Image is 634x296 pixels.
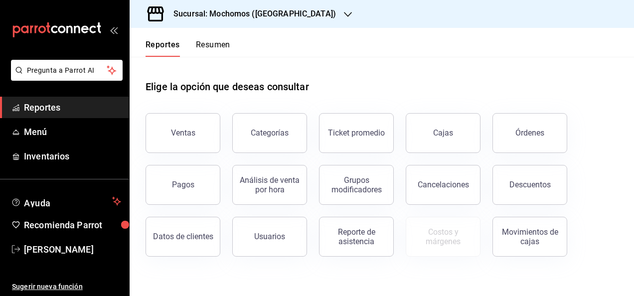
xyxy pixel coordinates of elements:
[406,165,480,205] button: Cancelaciones
[319,165,394,205] button: Grupos modificadores
[412,227,474,246] div: Costos y márgenes
[328,128,385,138] div: Ticket promedio
[24,243,121,256] span: [PERSON_NAME]
[499,227,561,246] div: Movimientos de cajas
[146,79,309,94] h1: Elige la opción que deseas consultar
[11,60,123,81] button: Pregunta a Parrot AI
[24,195,108,207] span: Ayuda
[319,113,394,153] button: Ticket promedio
[196,40,230,57] button: Resumen
[153,232,213,241] div: Datos de clientes
[7,72,123,83] a: Pregunta a Parrot AI
[27,65,107,76] span: Pregunta a Parrot AI
[492,217,567,257] button: Movimientos de cajas
[433,127,454,139] div: Cajas
[165,8,336,20] h3: Sucursal: Mochomos ([GEOGRAPHIC_DATA])
[515,128,544,138] div: Órdenes
[171,128,195,138] div: Ventas
[319,217,394,257] button: Reporte de asistencia
[24,125,121,139] span: Menú
[239,175,301,194] div: Análisis de venta por hora
[251,128,289,138] div: Categorías
[418,180,469,189] div: Cancelaciones
[24,149,121,163] span: Inventarios
[24,218,121,232] span: Recomienda Parrot
[172,180,194,189] div: Pagos
[492,165,567,205] button: Descuentos
[406,113,480,153] a: Cajas
[232,113,307,153] button: Categorías
[232,165,307,205] button: Análisis de venta por hora
[254,232,285,241] div: Usuarios
[325,175,387,194] div: Grupos modificadores
[492,113,567,153] button: Órdenes
[146,113,220,153] button: Ventas
[146,165,220,205] button: Pagos
[146,40,230,57] div: navigation tabs
[509,180,551,189] div: Descuentos
[406,217,480,257] button: Contrata inventarios para ver este reporte
[12,282,121,292] span: Sugerir nueva función
[232,217,307,257] button: Usuarios
[146,217,220,257] button: Datos de clientes
[24,101,121,114] span: Reportes
[325,227,387,246] div: Reporte de asistencia
[146,40,180,57] button: Reportes
[110,26,118,34] button: open_drawer_menu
